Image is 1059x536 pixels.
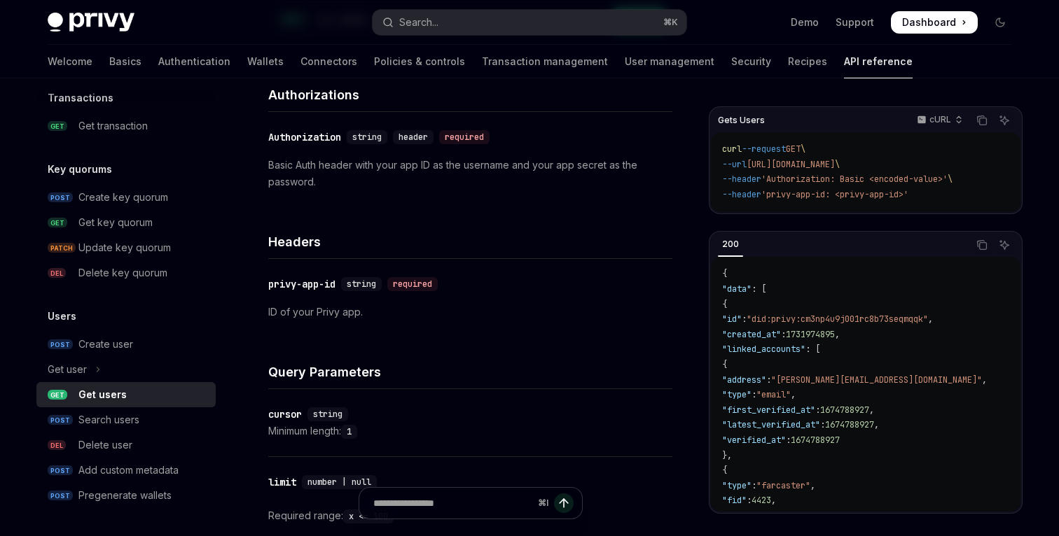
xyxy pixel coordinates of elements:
[268,277,335,291] div: privy-app-id
[722,268,727,279] span: {
[771,495,776,506] span: ,
[747,313,928,325] span: "did:privy:cm3np4u9j001rc8b73seqmqqk"
[815,404,820,416] span: :
[374,45,465,78] a: Policies & controls
[247,45,284,78] a: Wallets
[747,495,752,506] span: :
[796,510,801,521] span: :
[36,407,216,432] a: POSTSearch users
[902,15,956,29] span: Dashboard
[625,45,714,78] a: User management
[982,374,987,386] span: ,
[373,488,532,519] input: Ask a question...
[36,260,216,285] a: DELDelete key quorum
[747,159,835,170] span: [URL][DOMAIN_NAME]
[722,435,786,446] span: "verified_at"
[48,161,112,178] h5: Key quorums
[722,450,732,461] span: },
[347,278,376,290] span: string
[836,15,874,29] a: Support
[36,332,216,357] a: POSTCreate user
[742,313,747,325] span: :
[788,45,827,78] a: Recipes
[791,389,796,400] span: ,
[810,480,815,491] span: ,
[722,299,727,310] span: {
[722,283,752,295] span: "data"
[78,411,139,428] div: Search users
[78,437,132,453] div: Delete user
[268,232,672,251] h4: Headers
[78,118,148,134] div: Get transaction
[995,236,1013,254] button: Ask AI
[439,130,490,144] div: required
[36,458,216,483] a: POSTAdd custom metadata
[801,510,1016,521] span: "0xE6bFb4137F3A8C069F98cc775f324A84FE45FdFF"
[352,132,382,143] span: string
[268,130,341,144] div: Authorization
[399,132,428,143] span: header
[761,174,948,185] span: 'Authorization: Basic <encoded-value>'
[756,480,810,491] span: "farcaster"
[268,362,672,381] h4: Query Parameters
[268,85,672,104] h4: Authorizations
[820,404,869,416] span: 1674788927
[36,113,216,139] a: GETGet transaction
[36,235,216,260] a: PATCHUpdate key quorum
[48,465,73,476] span: POST
[268,157,672,190] p: Basic Auth header with your app ID as the username and your app secret as the password.
[78,487,172,504] div: Pregenerate wallets
[268,423,672,439] div: Minimum length:
[387,277,438,291] div: required
[307,477,371,488] span: number | null
[766,374,771,386] span: :
[722,480,752,491] span: "type"
[722,329,781,340] span: "created_at"
[48,121,67,132] span: GET
[373,10,686,35] button: Open search
[844,45,913,78] a: API reference
[268,475,296,489] div: limit
[313,409,342,420] span: string
[48,440,66,451] span: DEL
[36,210,216,235] a: GETGet key quorum
[786,143,801,155] span: GET
[825,419,874,430] span: 1674788927
[48,415,73,425] span: POST
[995,111,1013,129] button: Ask AI
[718,236,743,253] div: 200
[36,483,216,508] a: POSTPregenerate wallets
[752,480,756,491] span: :
[891,11,978,34] a: Dashboard
[722,344,805,355] span: "linked_accounts"
[929,114,951,125] p: cURL
[948,174,953,185] span: \
[48,491,73,501] span: POST
[482,45,608,78] a: Transaction management
[801,143,805,155] span: \
[48,218,67,228] span: GET
[722,359,727,370] span: {
[752,283,766,295] span: : [
[761,189,908,200] span: 'privy-app-id: <privy-app-id>'
[48,268,66,278] span: DEL
[268,407,302,421] div: cursor
[786,435,791,446] span: :
[341,425,357,439] code: 1
[36,432,216,458] a: DELDelete user
[78,462,179,479] div: Add custom metadata
[78,386,127,403] div: Get users
[722,313,742,325] span: "id"
[78,239,171,256] div: Update key quorum
[48,361,87,378] div: Get user
[973,236,991,254] button: Copy the contents from the code block
[781,329,786,340] span: :
[663,17,678,28] span: ⌘ K
[791,15,819,29] a: Demo
[78,214,153,231] div: Get key quorum
[48,45,92,78] a: Welcome
[36,185,216,210] a: POSTCreate key quorum
[989,11,1011,34] button: Toggle dark mode
[731,45,771,78] a: Security
[771,374,982,386] span: "[PERSON_NAME][EMAIL_ADDRESS][DOMAIN_NAME]"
